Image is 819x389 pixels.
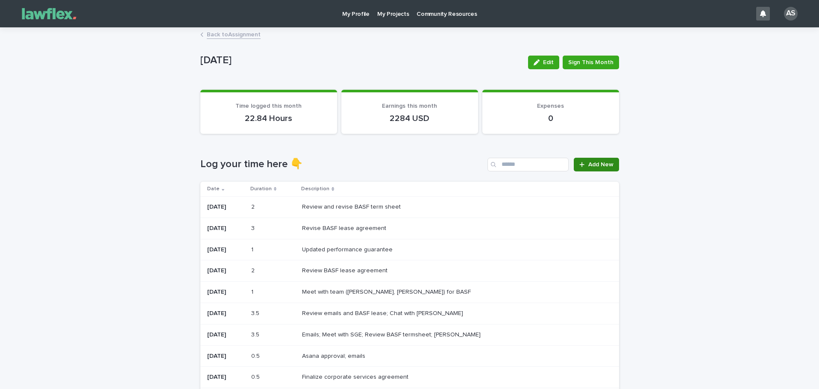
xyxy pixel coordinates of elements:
[200,345,619,367] tr: [DATE]0.50.5 Asana approval; emailsAsana approval; emails
[235,103,302,109] span: Time logged this month
[301,184,329,194] p: Description
[302,265,389,274] p: Review BASF lease agreement
[200,260,619,282] tr: [DATE]22 Review BASF lease agreementReview BASF lease agreement
[207,331,244,339] p: [DATE]
[251,351,261,360] p: 0.5
[251,330,261,339] p: 3.5
[207,246,244,253] p: [DATE]
[200,54,521,67] p: [DATE]
[302,202,402,211] p: Review and revise BASF term sheet
[568,58,614,67] span: Sign This Month
[211,113,327,124] p: 22.84 Hours
[251,245,255,253] p: 1
[302,308,465,317] p: Review emails and BASF lease; Chat with [PERSON_NAME]
[207,289,244,296] p: [DATE]
[251,372,261,381] p: 0.5
[302,351,367,360] p: Asana approval; emails
[588,162,614,168] span: Add New
[207,353,244,360] p: [DATE]
[200,303,619,324] tr: [DATE]3.53.5 Review emails and BASF lease; Chat with [PERSON_NAME]Review emails and BASF lease; C...
[493,113,609,124] p: 0
[251,265,256,274] p: 2
[302,330,482,339] p: Emails; Meet with SGE; Review BASF termsheet; [PERSON_NAME]
[200,282,619,303] tr: [DATE]11 Meet with team ([PERSON_NAME], [PERSON_NAME]) for BASFMeet with team ([PERSON_NAME], [PE...
[200,218,619,239] tr: [DATE]33 Revise BASF lease agreementRevise BASF lease agreement
[352,113,468,124] p: 2284 USD
[543,59,554,65] span: Edit
[200,239,619,260] tr: [DATE]11 Updated performance guaranteeUpdated performance guarantee
[17,5,81,22] img: Gnvw4qrBSHOAfo8VMhG6
[382,103,437,109] span: Earnings this month
[207,184,220,194] p: Date
[200,158,484,171] h1: Log your time here 👇
[200,196,619,218] tr: [DATE]22 Review and revise BASF term sheetReview and revise BASF term sheet
[250,184,272,194] p: Duration
[207,310,244,317] p: [DATE]
[207,203,244,211] p: [DATE]
[251,223,256,232] p: 3
[563,56,619,69] button: Sign This Month
[537,103,564,109] span: Expenses
[574,158,619,171] a: Add New
[200,324,619,345] tr: [DATE]3.53.5 Emails; Meet with SGE; Review BASF termsheet; [PERSON_NAME]Emails; Meet with SGE; Re...
[784,7,798,21] div: AS
[302,372,410,381] p: Finalize corporate services agreement
[251,202,256,211] p: 2
[207,374,244,381] p: [DATE]
[302,245,394,253] p: Updated performance guarantee
[302,287,473,296] p: Meet with team ([PERSON_NAME], [PERSON_NAME]) for BASF
[207,29,261,39] a: Back toAssignment
[487,158,569,171] input: Search
[528,56,559,69] button: Edit
[251,308,261,317] p: 3.5
[207,267,244,274] p: [DATE]
[302,223,388,232] p: Revise BASF lease agreement
[207,225,244,232] p: [DATE]
[200,367,619,388] tr: [DATE]0.50.5 Finalize corporate services agreementFinalize corporate services agreement
[251,287,255,296] p: 1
